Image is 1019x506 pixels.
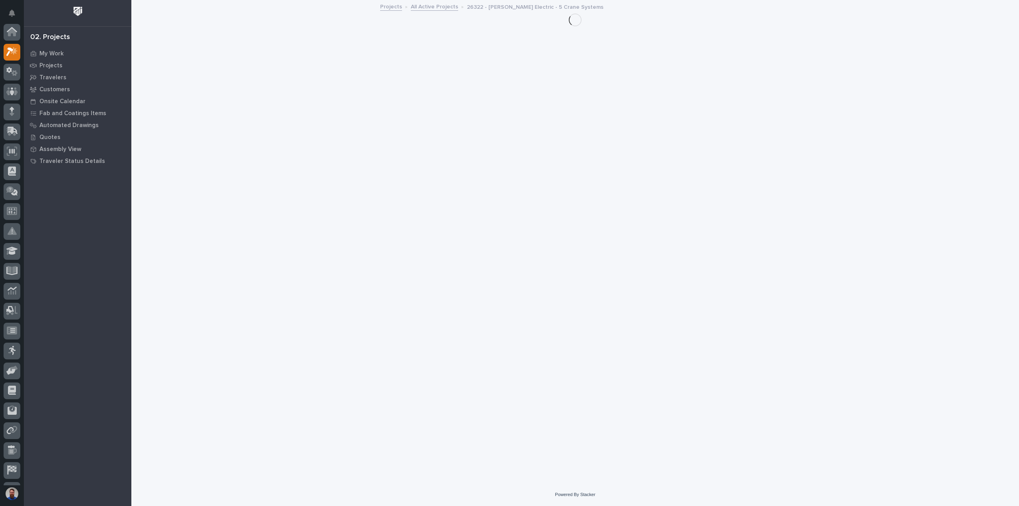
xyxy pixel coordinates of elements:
[39,158,105,165] p: Traveler Status Details
[10,10,20,22] div: Notifications
[24,131,131,143] a: Quotes
[39,110,106,117] p: Fab and Coatings Items
[24,47,131,59] a: My Work
[24,119,131,131] a: Automated Drawings
[39,134,61,141] p: Quotes
[467,2,603,11] p: 26322 - [PERSON_NAME] Electric - 5 Crane Systems
[24,71,131,83] a: Travelers
[24,143,131,155] a: Assembly View
[39,98,86,105] p: Onsite Calendar
[24,107,131,119] a: Fab and Coatings Items
[39,74,66,81] p: Travelers
[39,146,81,153] p: Assembly View
[411,2,458,11] a: All Active Projects
[24,155,131,167] a: Traveler Status Details
[24,59,131,71] a: Projects
[39,86,70,93] p: Customers
[39,122,99,129] p: Automated Drawings
[555,492,595,497] a: Powered By Stacker
[24,95,131,107] a: Onsite Calendar
[39,62,62,69] p: Projects
[39,50,64,57] p: My Work
[70,4,85,19] img: Workspace Logo
[4,485,20,502] button: users-avatar
[24,83,131,95] a: Customers
[380,2,402,11] a: Projects
[30,33,70,42] div: 02. Projects
[4,5,20,22] button: Notifications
